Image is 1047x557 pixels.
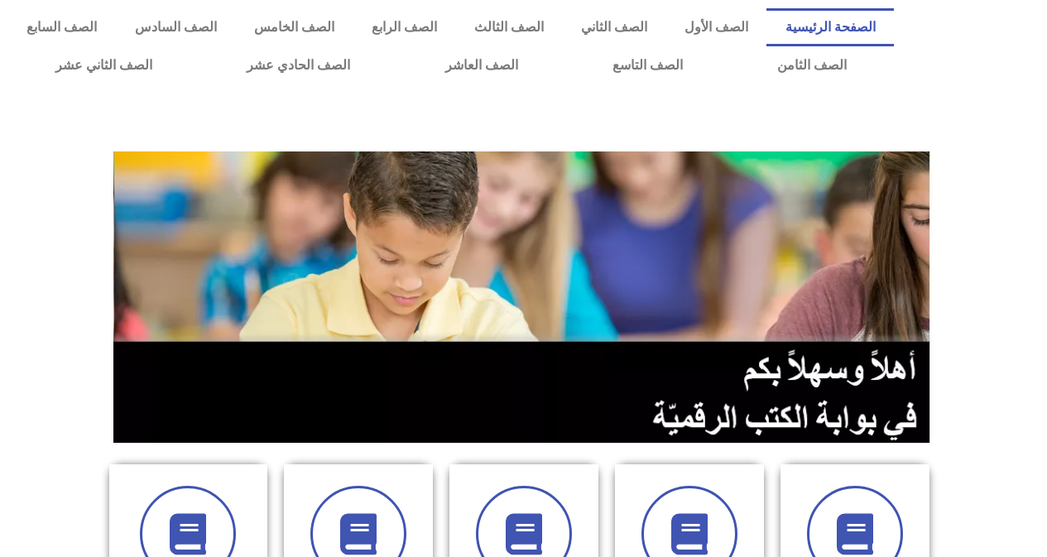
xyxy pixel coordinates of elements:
a: الصف السادس [116,8,235,46]
a: الصف الحادي عشر [199,46,397,84]
a: الصف الرابع [353,8,455,46]
a: الصف الثالث [455,8,562,46]
a: الصف الأول [665,8,766,46]
a: الصف الخامس [235,8,353,46]
a: الصف التاسع [565,46,730,84]
a: الصف الثاني [562,8,665,46]
a: الصفحة الرئيسية [766,8,894,46]
a: الصف الثامن [730,46,894,84]
a: الصف الثاني عشر [8,46,199,84]
a: الصف العاشر [398,46,565,84]
a: الصف السابع [8,8,116,46]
